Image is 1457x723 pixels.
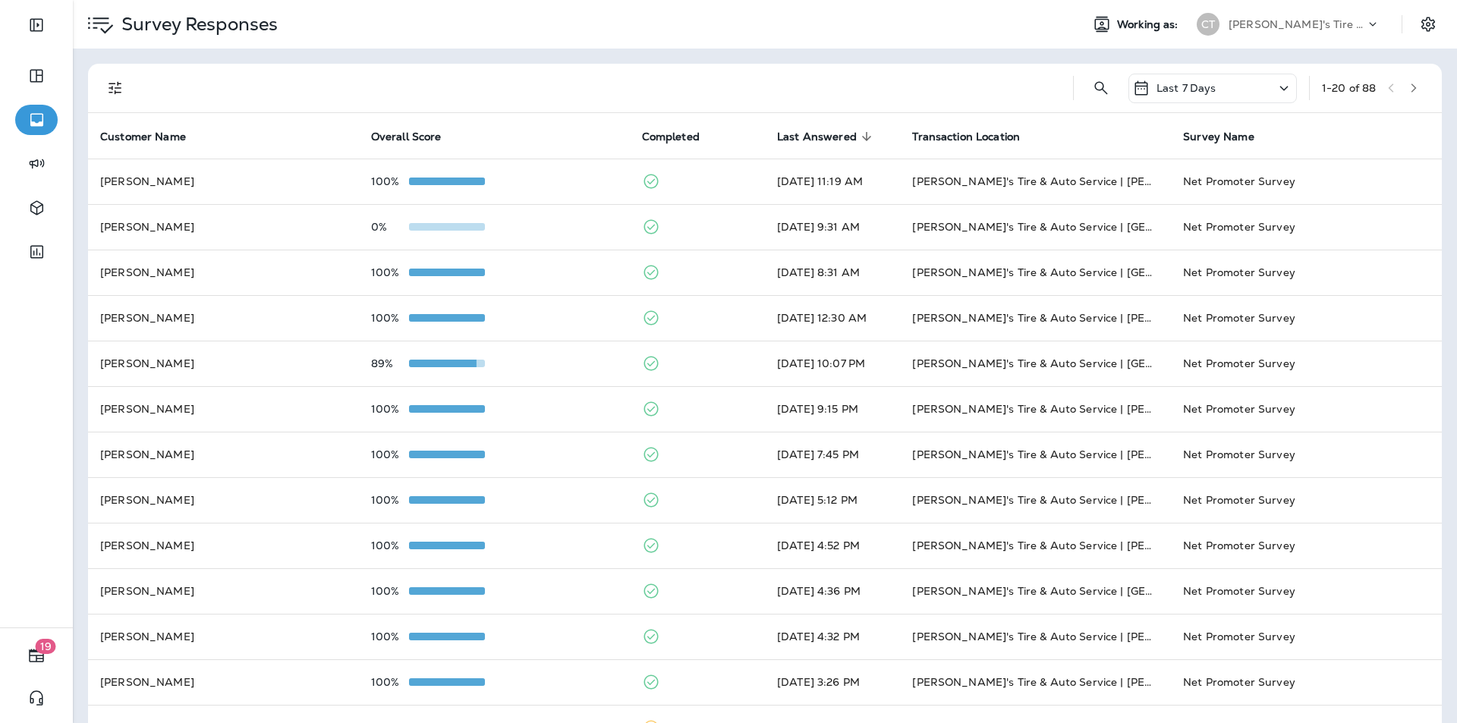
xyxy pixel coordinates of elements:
[88,432,359,477] td: [PERSON_NAME]
[371,312,409,324] p: 100%
[15,10,58,40] button: Expand Sidebar
[100,73,131,103] button: Filters
[765,523,900,568] td: [DATE] 4:52 PM
[765,295,900,341] td: [DATE] 12:30 AM
[1171,250,1442,295] td: Net Promoter Survey
[371,585,409,597] p: 100%
[100,130,186,143] span: Customer Name
[1229,18,1365,30] p: [PERSON_NAME]'s Tire & Auto
[88,614,359,659] td: [PERSON_NAME]
[777,130,857,143] span: Last Answered
[371,539,409,552] p: 100%
[371,630,409,643] p: 100%
[765,614,900,659] td: [DATE] 4:32 PM
[642,130,700,143] span: Completed
[88,523,359,568] td: [PERSON_NAME]
[88,386,359,432] td: [PERSON_NAME]
[765,159,900,204] td: [DATE] 11:19 AM
[88,250,359,295] td: [PERSON_NAME]
[765,477,900,523] td: [DATE] 5:12 PM
[912,130,1040,143] span: Transaction Location
[900,295,1171,341] td: [PERSON_NAME]'s Tire & Auto Service | [PERSON_NAME][GEOGRAPHIC_DATA]
[765,432,900,477] td: [DATE] 7:45 PM
[88,295,359,341] td: [PERSON_NAME]
[371,221,409,233] p: 0%
[900,432,1171,477] td: [PERSON_NAME]'s Tire & Auto Service | [PERSON_NAME]
[900,159,1171,204] td: [PERSON_NAME]'s Tire & Auto Service | [PERSON_NAME]
[912,130,1020,143] span: Transaction Location
[1171,614,1442,659] td: Net Promoter Survey
[88,204,359,250] td: [PERSON_NAME]
[371,403,409,415] p: 100%
[371,448,409,461] p: 100%
[1086,73,1116,103] button: Search Survey Responses
[1171,432,1442,477] td: Net Promoter Survey
[1171,341,1442,386] td: Net Promoter Survey
[765,341,900,386] td: [DATE] 10:07 PM
[900,568,1171,614] td: [PERSON_NAME]'s Tire & Auto Service | [GEOGRAPHIC_DATA][PERSON_NAME]
[1171,659,1442,705] td: Net Promoter Survey
[1171,477,1442,523] td: Net Promoter Survey
[1197,13,1219,36] div: CT
[900,523,1171,568] td: [PERSON_NAME]'s Tire & Auto Service | [PERSON_NAME]
[1156,82,1216,94] p: Last 7 Days
[777,130,876,143] span: Last Answered
[1322,82,1376,94] div: 1 - 20 of 88
[765,568,900,614] td: [DATE] 4:36 PM
[765,204,900,250] td: [DATE] 9:31 AM
[900,477,1171,523] td: [PERSON_NAME]'s Tire & Auto Service | [PERSON_NAME]
[1183,130,1254,143] span: Survey Name
[371,130,442,143] span: Overall Score
[88,341,359,386] td: [PERSON_NAME]
[371,266,409,278] p: 100%
[900,386,1171,432] td: [PERSON_NAME]'s Tire & Auto Service | [PERSON_NAME]
[900,341,1171,386] td: [PERSON_NAME]'s Tire & Auto Service | [GEOGRAPHIC_DATA]
[371,357,409,369] p: 89%
[1171,523,1442,568] td: Net Promoter Survey
[88,568,359,614] td: [PERSON_NAME]
[88,159,359,204] td: [PERSON_NAME]
[765,250,900,295] td: [DATE] 8:31 AM
[900,659,1171,705] td: [PERSON_NAME]'s Tire & Auto Service | [PERSON_NAME]
[115,13,278,36] p: Survey Responses
[1171,204,1442,250] td: Net Promoter Survey
[1171,568,1442,614] td: Net Promoter Survey
[371,175,409,187] p: 100%
[1171,386,1442,432] td: Net Promoter Survey
[642,130,719,143] span: Completed
[765,659,900,705] td: [DATE] 3:26 PM
[371,676,409,688] p: 100%
[900,204,1171,250] td: [PERSON_NAME]'s Tire & Auto Service | [GEOGRAPHIC_DATA]
[900,614,1171,659] td: [PERSON_NAME]'s Tire & Auto Service | [PERSON_NAME]
[88,477,359,523] td: [PERSON_NAME]
[1415,11,1442,38] button: Settings
[100,130,206,143] span: Customer Name
[1183,130,1274,143] span: Survey Name
[371,494,409,506] p: 100%
[36,639,56,654] span: 19
[1171,159,1442,204] td: Net Promoter Survey
[1171,295,1442,341] td: Net Promoter Survey
[900,250,1171,295] td: [PERSON_NAME]'s Tire & Auto Service | [GEOGRAPHIC_DATA]
[371,130,461,143] span: Overall Score
[1117,18,1182,31] span: Working as:
[88,659,359,705] td: [PERSON_NAME]
[765,386,900,432] td: [DATE] 9:15 PM
[15,640,58,671] button: 19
